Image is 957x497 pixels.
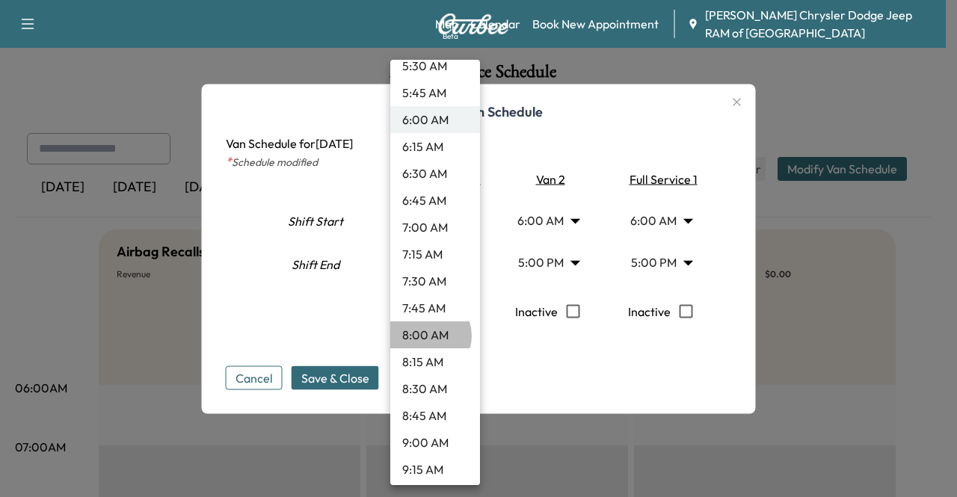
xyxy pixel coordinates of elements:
[390,187,480,214] li: 6:45 AM
[390,160,480,187] li: 6:30 AM
[390,321,480,348] li: 8:00 AM
[390,79,480,106] li: 5:45 AM
[390,429,480,456] li: 9:00 AM
[390,106,480,133] li: 6:00 AM
[390,133,480,160] li: 6:15 AM
[390,375,480,402] li: 8:30 AM
[390,52,480,79] li: 5:30 AM
[390,241,480,268] li: 7:15 AM
[390,348,480,375] li: 8:15 AM
[390,294,480,321] li: 7:45 AM
[390,214,480,241] li: 7:00 AM
[390,456,480,483] li: 9:15 AM
[390,402,480,429] li: 8:45 AM
[390,268,480,294] li: 7:30 AM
